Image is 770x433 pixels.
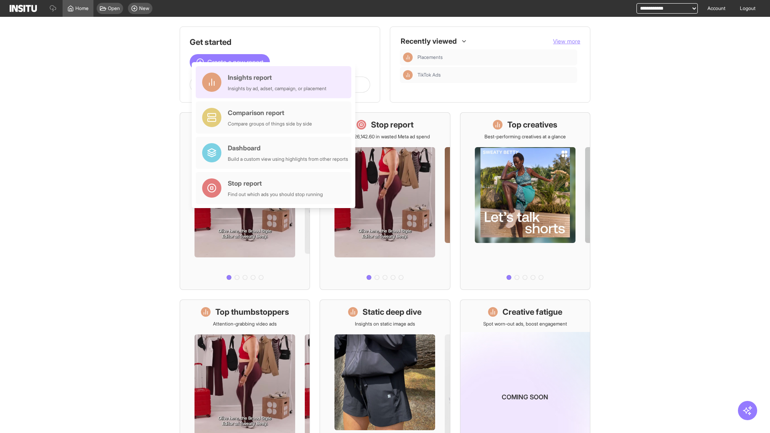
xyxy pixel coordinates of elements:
span: Placements [417,54,574,61]
div: Insights [403,70,413,80]
span: Placements [417,54,443,61]
div: Stop report [228,178,323,188]
div: Dashboard [228,143,348,153]
h1: Top thumbstoppers [215,306,289,318]
button: Create a new report [190,54,270,70]
h1: Top creatives [507,119,557,130]
h1: Static deep dive [363,306,421,318]
div: Insights report [228,73,326,82]
span: TikTok Ads [417,72,441,78]
div: Find out which ads you should stop running [228,191,323,198]
div: Insights [403,53,413,62]
h1: Stop report [371,119,413,130]
span: Create a new report [207,57,263,67]
button: View more [553,37,580,45]
span: Home [75,5,89,12]
span: Open [108,5,120,12]
p: Save £26,142.60 in wasted Meta ad spend [340,134,430,140]
h1: Get started [190,36,370,48]
a: Stop reportSave £26,142.60 in wasted Meta ad spend [320,112,450,290]
img: Logo [10,5,37,12]
p: Insights on static image ads [355,321,415,327]
span: New [139,5,149,12]
div: Comparison report [228,108,312,117]
a: What's live nowSee all active ads instantly [180,112,310,290]
p: Best-performing creatives at a glance [484,134,566,140]
p: Attention-grabbing video ads [213,321,277,327]
div: Compare groups of things side by side [228,121,312,127]
div: Insights by ad, adset, campaign, or placement [228,85,326,92]
span: View more [553,38,580,45]
span: TikTok Ads [417,72,574,78]
a: Top creativesBest-performing creatives at a glance [460,112,590,290]
div: Build a custom view using highlights from other reports [228,156,348,162]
